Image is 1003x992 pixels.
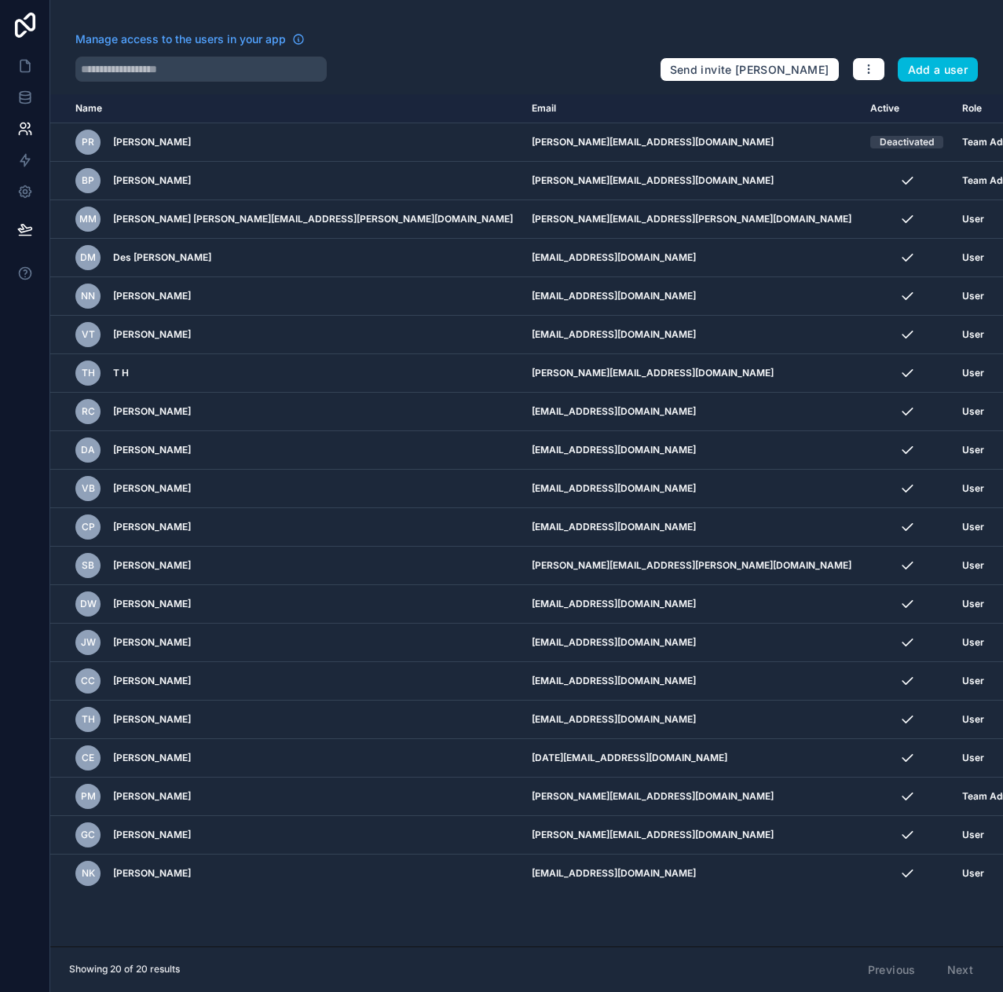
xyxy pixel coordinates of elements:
[82,405,95,418] span: RC
[962,405,984,418] span: User
[522,816,861,855] td: [PERSON_NAME][EMAIL_ADDRESS][DOMAIN_NAME]
[962,482,984,495] span: User
[962,713,984,726] span: User
[522,239,861,277] td: [EMAIL_ADDRESS][DOMAIN_NAME]
[522,701,861,739] td: [EMAIL_ADDRESS][DOMAIN_NAME]
[82,521,95,533] span: CP
[82,867,95,880] span: NK
[522,94,861,123] th: Email
[80,598,97,610] span: DW
[522,431,861,470] td: [EMAIL_ADDRESS][DOMAIN_NAME]
[82,367,95,379] span: TH
[962,867,984,880] span: User
[82,136,94,148] span: PR
[113,328,191,341] span: [PERSON_NAME]
[113,675,191,687] span: [PERSON_NAME]
[962,367,984,379] span: User
[522,470,861,508] td: [EMAIL_ADDRESS][DOMAIN_NAME]
[522,508,861,547] td: [EMAIL_ADDRESS][DOMAIN_NAME]
[81,790,96,803] span: PM
[81,829,95,841] span: GC
[82,482,95,495] span: VB
[82,174,94,187] span: BP
[113,482,191,495] span: [PERSON_NAME]
[522,354,861,393] td: [PERSON_NAME][EMAIL_ADDRESS][DOMAIN_NAME]
[962,675,984,687] span: User
[861,94,953,123] th: Active
[522,778,861,816] td: [PERSON_NAME][EMAIL_ADDRESS][DOMAIN_NAME]
[113,790,191,803] span: [PERSON_NAME]
[962,251,984,264] span: User
[113,636,191,649] span: [PERSON_NAME]
[522,123,861,162] td: [PERSON_NAME][EMAIL_ADDRESS][DOMAIN_NAME]
[113,174,191,187] span: [PERSON_NAME]
[113,867,191,880] span: [PERSON_NAME]
[962,829,984,841] span: User
[82,752,94,764] span: CE
[522,547,861,585] td: [PERSON_NAME][EMAIL_ADDRESS][PERSON_NAME][DOMAIN_NAME]
[962,752,984,764] span: User
[522,200,861,239] td: [PERSON_NAME][EMAIL_ADDRESS][PERSON_NAME][DOMAIN_NAME]
[522,393,861,431] td: [EMAIL_ADDRESS][DOMAIN_NAME]
[113,521,191,533] span: [PERSON_NAME]
[81,675,95,687] span: CC
[522,662,861,701] td: [EMAIL_ADDRESS][DOMAIN_NAME]
[69,963,180,976] span: Showing 20 of 20 results
[113,136,191,148] span: [PERSON_NAME]
[81,636,96,649] span: JW
[522,855,861,893] td: [EMAIL_ADDRESS][DOMAIN_NAME]
[50,94,522,123] th: Name
[113,405,191,418] span: [PERSON_NAME]
[522,162,861,200] td: [PERSON_NAME][EMAIL_ADDRESS][DOMAIN_NAME]
[80,251,96,264] span: DM
[962,290,984,302] span: User
[898,57,979,82] button: Add a user
[113,213,513,225] span: [PERSON_NAME] [PERSON_NAME][EMAIL_ADDRESS][PERSON_NAME][DOMAIN_NAME]
[113,251,211,264] span: Des [PERSON_NAME]
[79,213,97,225] span: Mm
[82,328,95,341] span: VT
[660,57,840,82] button: Send invite [PERSON_NAME]
[962,636,984,649] span: User
[962,444,984,456] span: User
[962,598,984,610] span: User
[81,444,95,456] span: DA
[113,290,191,302] span: [PERSON_NAME]
[113,444,191,456] span: [PERSON_NAME]
[113,713,191,726] span: [PERSON_NAME]
[81,290,95,302] span: NN
[522,316,861,354] td: [EMAIL_ADDRESS][DOMAIN_NAME]
[522,277,861,316] td: [EMAIL_ADDRESS][DOMAIN_NAME]
[962,213,984,225] span: User
[50,94,1003,946] div: scrollable content
[82,713,95,726] span: TH
[880,136,934,148] div: Deactivated
[962,328,984,341] span: User
[113,367,129,379] span: T H
[82,559,94,572] span: SB
[75,31,305,47] a: Manage access to the users in your app
[75,31,286,47] span: Manage access to the users in your app
[522,739,861,778] td: [DATE][EMAIL_ADDRESS][DOMAIN_NAME]
[962,559,984,572] span: User
[962,521,984,533] span: User
[522,585,861,624] td: [EMAIL_ADDRESS][DOMAIN_NAME]
[113,829,191,841] span: [PERSON_NAME]
[113,559,191,572] span: [PERSON_NAME]
[522,624,861,662] td: [EMAIL_ADDRESS][DOMAIN_NAME]
[113,752,191,764] span: [PERSON_NAME]
[113,598,191,610] span: [PERSON_NAME]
